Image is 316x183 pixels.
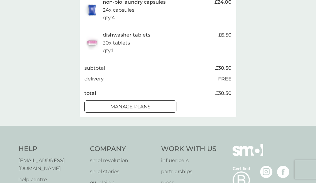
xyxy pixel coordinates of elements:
[277,166,289,178] img: visit the smol Facebook page
[103,14,115,22] p: qty : 4
[215,64,232,72] span: £30.50
[103,6,134,14] p: 24x capsules
[218,31,232,39] span: £6.50
[90,144,155,154] h4: Company
[84,89,96,97] p: total
[90,157,155,165] a: smol revolution
[103,31,150,39] p: dishwasher tablets
[103,47,114,55] p: qty : 1
[84,64,105,72] p: subtotal
[103,39,130,47] p: 30x tablets
[233,144,263,165] img: smol
[161,168,217,176] a: partnerships
[18,144,84,154] h4: Help
[215,89,232,97] span: £30.50
[90,168,155,176] a: smol stories
[161,157,217,165] a: influencers
[161,144,217,154] h4: Work With Us
[110,103,151,111] p: manage plans
[84,75,104,83] p: delivery
[84,100,176,113] button: manage plans
[260,166,272,178] img: visit the smol Instagram page
[18,157,84,172] a: [EMAIL_ADDRESS][DOMAIN_NAME]
[218,75,232,83] p: FREE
